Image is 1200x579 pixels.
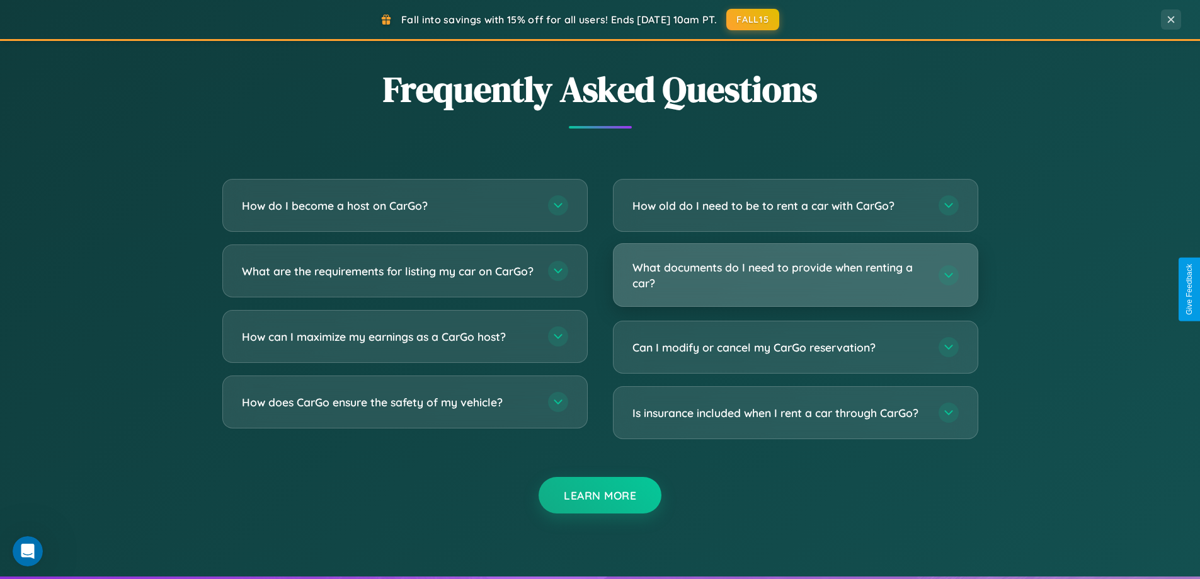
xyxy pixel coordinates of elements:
h3: How old do I need to be to rent a car with CarGo? [632,198,926,214]
h3: What are the requirements for listing my car on CarGo? [242,263,535,279]
h3: How do I become a host on CarGo? [242,198,535,214]
h3: How does CarGo ensure the safety of my vehicle? [242,394,535,410]
span: Fall into savings with 15% off for all users! Ends [DATE] 10am PT. [401,13,717,26]
h3: How can I maximize my earnings as a CarGo host? [242,329,535,345]
button: FALL15 [726,9,779,30]
div: Give Feedback [1185,264,1194,315]
h2: Frequently Asked Questions [222,65,978,113]
iframe: Intercom live chat [13,536,43,566]
button: Learn More [539,477,661,513]
h3: Can I modify or cancel my CarGo reservation? [632,340,926,355]
h3: Is insurance included when I rent a car through CarGo? [632,405,926,421]
h3: What documents do I need to provide when renting a car? [632,260,926,290]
